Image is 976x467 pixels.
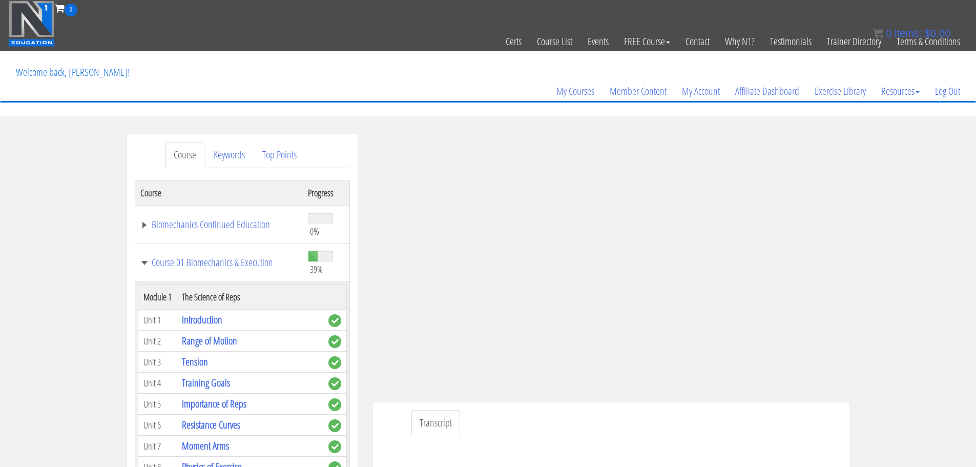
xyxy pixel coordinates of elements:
[138,310,177,331] td: Unit 1
[65,4,77,16] span: 0
[135,180,303,205] th: Course
[182,376,230,390] a: Training Goals
[889,16,968,67] a: Terms & Conditions
[678,16,717,67] a: Contact
[138,415,177,436] td: Unit 6
[254,142,305,168] a: Top Points
[328,440,341,453] span: complete
[616,16,678,67] a: FREE Course
[140,257,298,268] a: Course 01 Biomechanics & Execution
[927,67,968,116] a: Log Out
[674,67,728,116] a: My Account
[762,16,819,67] a: Testimonials
[310,263,323,275] span: 39%
[182,418,240,432] a: Resistance Curves
[328,314,341,327] span: complete
[873,28,950,39] a: 0 items: $0.00
[138,436,177,457] td: Unit 7
[886,28,891,39] span: 0
[529,16,580,67] a: Course List
[310,226,319,237] span: 0%
[895,28,922,39] span: items:
[549,67,602,116] a: My Courses
[717,16,762,67] a: Why N1?
[411,410,460,436] a: Transcript
[807,67,874,116] a: Exercise Library
[138,285,177,310] th: Module 1
[177,285,323,310] th: The Science of Reps
[138,373,177,394] td: Unit 4
[182,313,222,327] a: Introduction
[819,16,889,67] a: Trainer Directory
[874,67,927,116] a: Resources
[328,398,341,411] span: complete
[328,377,341,390] span: complete
[140,219,298,230] a: Biomechanics Continued Education
[580,16,616,67] a: Events
[138,352,177,373] td: Unit 3
[165,142,204,168] a: Course
[138,394,177,415] td: Unit 5
[925,28,950,39] bdi: 0.00
[728,67,807,116] a: Affiliate Dashboard
[328,419,341,432] span: complete
[303,180,349,205] th: Progress
[8,1,55,47] img: n1-education
[873,28,883,38] img: icon11.png
[205,142,253,168] a: Keywords
[182,334,237,348] a: Range of Motion
[55,1,77,15] a: 0
[182,355,208,369] a: Tension
[182,397,246,411] a: Importance of Reps
[602,67,674,116] a: Member Content
[925,28,930,39] span: $
[8,52,137,93] p: Welcome back, [PERSON_NAME]!
[328,356,341,369] span: complete
[328,335,341,348] span: complete
[498,16,529,67] a: Certs
[138,331,177,352] td: Unit 2
[182,439,229,453] a: Moment Arms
